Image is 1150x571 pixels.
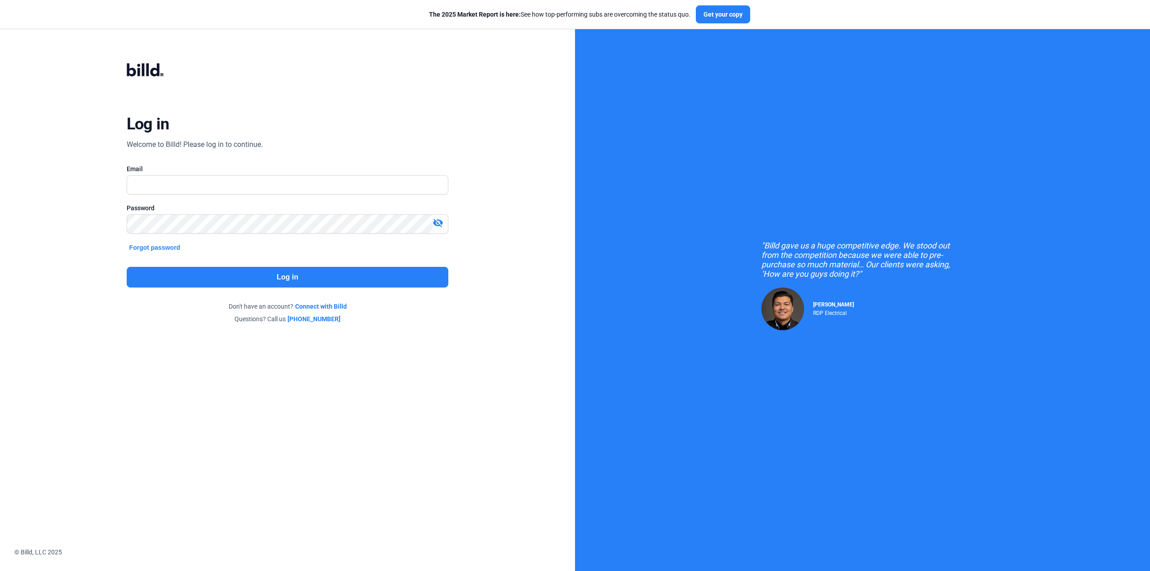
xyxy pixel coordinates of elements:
button: Log in [127,267,449,288]
mat-icon: visibility_off [433,217,443,228]
span: The 2025 Market Report is here: [429,11,521,18]
div: RDP Electrical [813,308,854,316]
div: "Billd gave us a huge competitive edge. We stood out from the competition because we were able to... [761,241,964,279]
a: Connect with Billd [295,302,347,311]
img: Raul Pacheco [761,288,804,330]
div: Password [127,204,449,212]
a: [PHONE_NUMBER] [287,314,341,323]
span: [PERSON_NAME] [813,301,854,308]
button: Forgot password [127,243,183,252]
div: Don't have an account? [127,302,449,311]
div: Welcome to Billd! Please log in to continue. [127,139,263,150]
button: Get your copy [696,5,750,23]
div: Email [127,164,449,173]
div: See how top-performing subs are overcoming the status quo. [429,10,690,19]
div: Log in [127,114,169,134]
div: Questions? Call us [127,314,449,323]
